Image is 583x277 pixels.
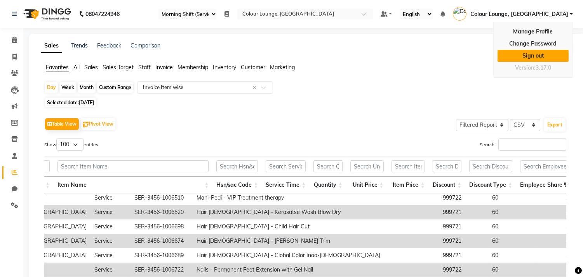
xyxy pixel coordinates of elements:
td: 999721 [439,219,488,234]
td: Hair [DEMOGRAPHIC_DATA] [10,219,90,234]
td: 60 [488,219,536,234]
td: Service [90,219,131,234]
td: Service [90,205,131,219]
input: Search: [498,138,566,151]
td: SER-3456-1006520 [131,205,193,219]
div: Month [78,82,96,93]
td: SER-3456-1006510 [131,191,193,205]
td: Hair [DEMOGRAPHIC_DATA] - [PERSON_NAME] Trim [193,234,439,248]
a: Sales [41,39,62,53]
td: SER-3456-1006689 [131,248,193,263]
th: Discount Type: activate to sort column ascending [465,177,516,193]
td: 999721 [439,234,488,248]
td: 999721 [439,205,488,219]
a: Manage Profile [498,26,569,38]
span: Marketing [270,64,295,71]
span: Selected date: [45,98,96,107]
b: 08047224946 [85,3,120,25]
input: Search Item Price [392,160,425,172]
td: 999721 [439,248,488,263]
span: Sales Target [103,64,134,71]
td: 60 [488,205,536,219]
label: Show entries [44,138,98,151]
td: SER-3456-1006674 [131,234,193,248]
div: Week [59,82,76,93]
td: 999722 [439,263,488,277]
label: Search: [480,138,566,151]
th: Hsn/sac Code: activate to sort column ascending [212,177,262,193]
td: Hair [DEMOGRAPHIC_DATA] [10,234,90,248]
th: Quantity: activate to sort column ascending [310,177,346,193]
td: 1 [536,234,573,248]
td: Hair [DEMOGRAPHIC_DATA] [10,248,90,263]
td: SER-3456-1006722 [131,263,193,277]
td: 60 [488,263,536,277]
td: Service [90,191,131,205]
td: 1 [536,205,573,219]
td: 1 [536,219,573,234]
td: 1 [536,263,573,277]
input: Search Hsn/sac Code [216,160,258,172]
th: Unit Price: activate to sort column ascending [346,177,388,193]
span: Colour Lounge, [GEOGRAPHIC_DATA] [470,10,568,18]
span: Invoice [155,64,173,71]
input: Search Discount Type [469,160,512,172]
td: 1 [536,191,573,205]
button: Pivot View [81,118,115,130]
td: Hair [DEMOGRAPHIC_DATA] - Kerasatse Wash Blow Dry [193,205,439,219]
td: Hair [DEMOGRAPHIC_DATA] [10,205,90,219]
th: Discount: activate to sort column ascending [429,177,466,193]
div: Custom Range [97,82,133,93]
td: 60 [488,191,536,205]
span: Clear all [252,84,259,92]
a: Comparison [131,42,160,49]
td: 60 [488,234,536,248]
input: Search Discount [433,160,462,172]
input: Search Employee Share % [520,160,575,172]
input: Search Item Name [57,160,209,172]
select: Showentries [56,138,84,151]
span: Inventory [213,64,236,71]
td: Mani-Pedi [10,191,90,205]
span: Favorites [46,64,69,71]
a: Trends [71,42,88,49]
a: Feedback [97,42,121,49]
td: Nails [10,263,90,277]
th: Item Price: activate to sort column ascending [388,177,429,193]
td: Service [90,234,131,248]
img: pivot.png [83,122,89,128]
td: Mani-Pedi - VIP Treatment therapy [193,191,439,205]
input: Search Unit Price [350,160,384,172]
td: 1 [536,248,573,263]
div: Version:3.17.0 [498,62,569,74]
td: Hair [DEMOGRAPHIC_DATA] - Global Color Inoa-[DEMOGRAPHIC_DATA] [193,248,439,263]
td: Nails - Permanent Feet Extension with Gel Nail [193,263,439,277]
input: Search Service Time [266,160,306,172]
input: Search Quantity [313,160,342,172]
th: Service Time: activate to sort column ascending [262,177,310,193]
th: Employee Share %: activate to sort column ascending [516,177,579,193]
td: Hair [DEMOGRAPHIC_DATA] - Child Hair Cut [193,219,439,234]
span: [DATE] [79,100,94,105]
img: logo [20,3,73,25]
img: Colour Lounge, Ranjit Avenue [453,7,466,21]
button: Export [544,118,566,131]
td: 999722 [439,191,488,205]
span: Staff [138,64,151,71]
div: Day [45,82,58,93]
span: All [73,64,80,71]
td: SER-3456-1006698 [131,219,193,234]
span: Customer [241,64,265,71]
a: Change Password [498,38,569,50]
button: Table View [45,118,79,130]
th: Item Name: activate to sort column ascending [54,177,212,193]
td: Service [90,263,131,277]
span: Sales [84,64,98,71]
td: Service [90,248,131,263]
a: Sign out [498,50,569,62]
td: 60 [488,248,536,263]
span: Membership [178,64,208,71]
